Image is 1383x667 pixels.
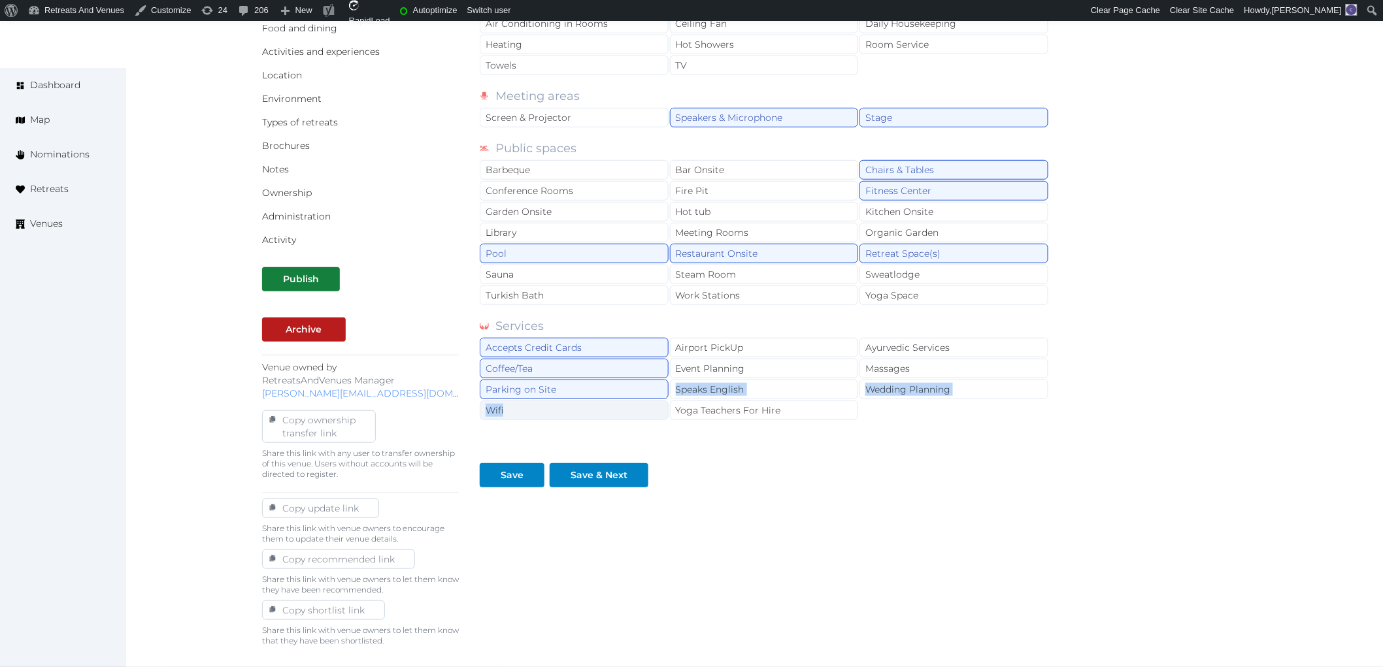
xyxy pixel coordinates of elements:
[262,387,505,399] a: [PERSON_NAME][EMAIL_ADDRESS][DOMAIN_NAME]
[480,400,669,420] div: Wifi
[480,108,669,127] div: Screen & Projector
[262,267,340,291] button: Publish
[670,338,859,357] div: Airport PickUp
[670,202,859,221] div: Hot tub
[262,498,379,518] button: Copy update link
[277,604,370,617] div: Copy shortlist link
[480,463,544,487] button: Save
[859,265,1048,284] div: Sweatlodge
[262,93,322,105] a: Environment
[670,108,859,127] div: Speakers & Microphone
[262,574,459,595] p: Share this link with venue owners to let them know they have been recommended.
[1091,5,1160,15] span: Clear Page Cache
[480,244,669,263] div: Pool
[262,523,459,544] p: Share this link with venue owners to encourage them to update their venue details.
[262,600,385,620] button: Copy shortlist link
[262,46,380,57] a: Activities and experiences
[262,140,310,152] a: Brochures
[670,244,859,263] div: Restaurant Onsite
[30,182,69,196] span: Retreats
[670,160,859,180] div: Bar Onsite
[495,317,544,338] label: Services
[262,625,459,646] p: Share this link with venue owners to let them know that they have been shortlisted.
[262,69,302,81] a: Location
[859,35,1048,54] div: Room Service
[670,14,859,33] div: Ceiling Fan
[286,323,322,336] div: Archive
[480,285,669,305] div: Turkish Bath
[480,380,669,399] div: Parking on Site
[262,22,337,34] a: Food and dining
[480,202,669,221] div: Garden Onsite
[670,56,859,75] div: TV
[495,87,580,108] label: Meeting areas
[859,338,1048,357] div: Ayurvedic Services
[670,265,859,284] div: Steam Room
[859,223,1048,242] div: Organic Garden
[859,285,1048,305] div: Yoga Space
[480,181,669,201] div: Conference Rooms
[859,108,1048,127] div: Stage
[30,148,90,161] span: Nominations
[262,210,331,222] a: Administration
[262,163,289,175] a: Notes
[262,234,296,246] a: Activity
[670,359,859,378] div: Event Planning
[262,410,376,443] button: Copy ownershiptransfer link
[480,56,669,75] div: Towels
[859,160,1048,180] div: Chairs & Tables
[480,35,669,54] div: Heating
[277,414,361,440] div: Copy ownership transfer link
[262,361,459,400] p: Venue owned by
[480,223,669,242] div: Library
[262,317,346,342] button: Archive
[30,113,50,127] span: Map
[670,400,859,420] div: Yoga Teachers For Hire
[859,244,1048,263] div: Retreat Space(s)
[495,139,576,160] label: Public spaces
[670,223,859,242] div: Meeting Rooms
[262,374,395,386] span: RetreatsAndVenues Manager
[262,187,312,199] a: Ownership
[571,468,627,482] div: Save & Next
[859,202,1048,221] div: Kitchen Onsite
[262,448,459,480] p: Share this link with any user to transfer ownership of this venue. Users without accounts will be...
[480,359,669,378] div: Coffee/Tea
[1272,5,1342,15] span: [PERSON_NAME]
[501,468,524,482] div: Save
[670,35,859,54] div: Hot Showers
[262,116,338,128] a: Types of retreats
[859,14,1048,33] div: Daily Housekeeping
[670,285,859,305] div: Work Stations
[670,181,859,201] div: Fire Pit
[480,265,669,284] div: Sauna
[283,272,319,286] div: Publish
[859,380,1048,399] div: Wedding Planning
[550,463,648,487] button: Save & Next
[30,217,63,231] span: Venues
[262,549,415,569] button: Copy recommended link
[480,338,669,357] div: Accepts Credit Cards
[670,380,859,399] div: Speaks English
[277,502,364,515] div: Copy update link
[277,553,400,566] div: Copy recommended link
[480,160,669,180] div: Barbeque
[480,14,669,33] div: Air Conditioning in Rooms
[1170,5,1234,15] span: Clear Site Cache
[859,359,1048,378] div: Massages
[859,181,1048,201] div: Fitness Center
[30,78,80,92] span: Dashboard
